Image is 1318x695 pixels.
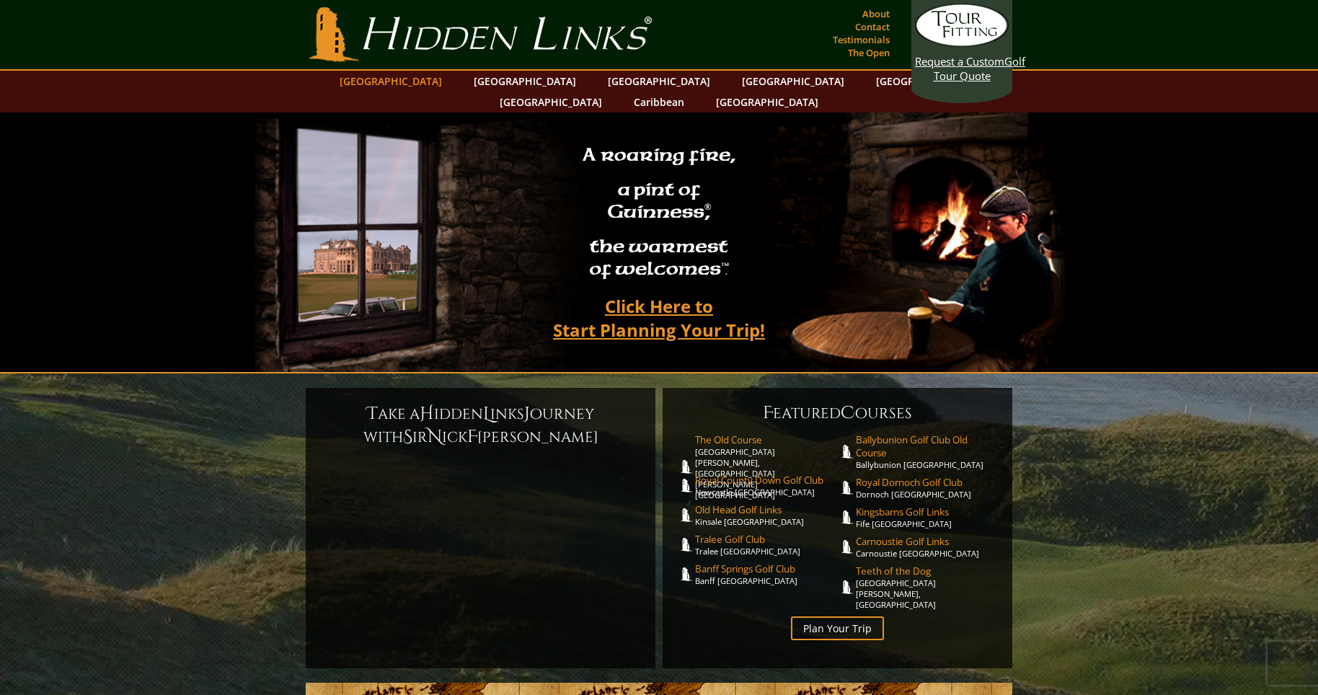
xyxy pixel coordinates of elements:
[709,92,826,112] a: [GEOGRAPHIC_DATA]
[677,402,998,425] h6: eatured ourses
[483,402,490,425] span: L
[695,503,838,516] span: Old Head Golf Links
[466,71,583,92] a: [GEOGRAPHIC_DATA]
[428,425,442,448] span: N
[856,433,999,459] span: Ballybunion Golf Club Old Course
[627,92,691,112] a: Caribbean
[420,402,434,425] span: H
[695,562,838,575] span: Banff Springs Golf Club
[539,289,779,347] a: Click Here toStart Planning Your Trip!
[332,71,449,92] a: [GEOGRAPHIC_DATA]
[856,433,999,470] a: Ballybunion Golf Club Old CourseBallybunion [GEOGRAPHIC_DATA]
[735,71,852,92] a: [GEOGRAPHIC_DATA]
[856,476,999,489] span: Royal Dornoch Golf Club
[869,71,986,92] a: [GEOGRAPHIC_DATA]
[573,138,745,289] h2: A roaring fire, a pint of Guinness , the warmest of welcomes™.
[695,562,838,586] a: Banff Springs Golf ClubBanff [GEOGRAPHIC_DATA]
[695,474,838,487] span: Royal County Down Golf Club
[856,565,999,610] a: Teeth of the Dog[GEOGRAPHIC_DATA][PERSON_NAME], [GEOGRAPHIC_DATA]
[695,474,838,497] a: Royal County Down Golf ClubNewcastle [GEOGRAPHIC_DATA]
[791,616,884,640] a: Plan Your Trip
[403,425,412,448] span: S
[467,425,477,448] span: F
[841,402,855,425] span: C
[763,402,773,425] span: F
[695,533,838,557] a: Tralee Golf ClubTralee [GEOGRAPHIC_DATA]
[829,30,893,50] a: Testimonials
[852,17,893,37] a: Contact
[856,505,999,529] a: Kingsbarns Golf LinksFife [GEOGRAPHIC_DATA]
[695,533,838,546] span: Tralee Golf Club
[695,433,838,446] span: The Old Course
[695,503,838,527] a: Old Head Golf LinksKinsale [GEOGRAPHIC_DATA]
[856,565,999,577] span: Teeth of the Dog
[492,92,609,112] a: [GEOGRAPHIC_DATA]
[695,433,838,500] a: The Old Course[GEOGRAPHIC_DATA][PERSON_NAME], [GEOGRAPHIC_DATA][PERSON_NAME] [GEOGRAPHIC_DATA]
[856,535,999,559] a: Carnoustie Golf LinksCarnoustie [GEOGRAPHIC_DATA]
[320,402,641,448] h6: ake a idden inks ourney with ir ick [PERSON_NAME]
[856,476,999,500] a: Royal Dornoch Golf ClubDornoch [GEOGRAPHIC_DATA]
[856,505,999,518] span: Kingsbarns Golf Links
[915,54,1004,68] span: Request a Custom
[601,71,717,92] a: [GEOGRAPHIC_DATA]
[856,535,999,548] span: Carnoustie Golf Links
[859,4,893,24] a: About
[844,43,893,63] a: The Open
[367,402,378,425] span: T
[915,4,1009,83] a: Request a CustomGolf Tour Quote
[524,402,530,425] span: J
